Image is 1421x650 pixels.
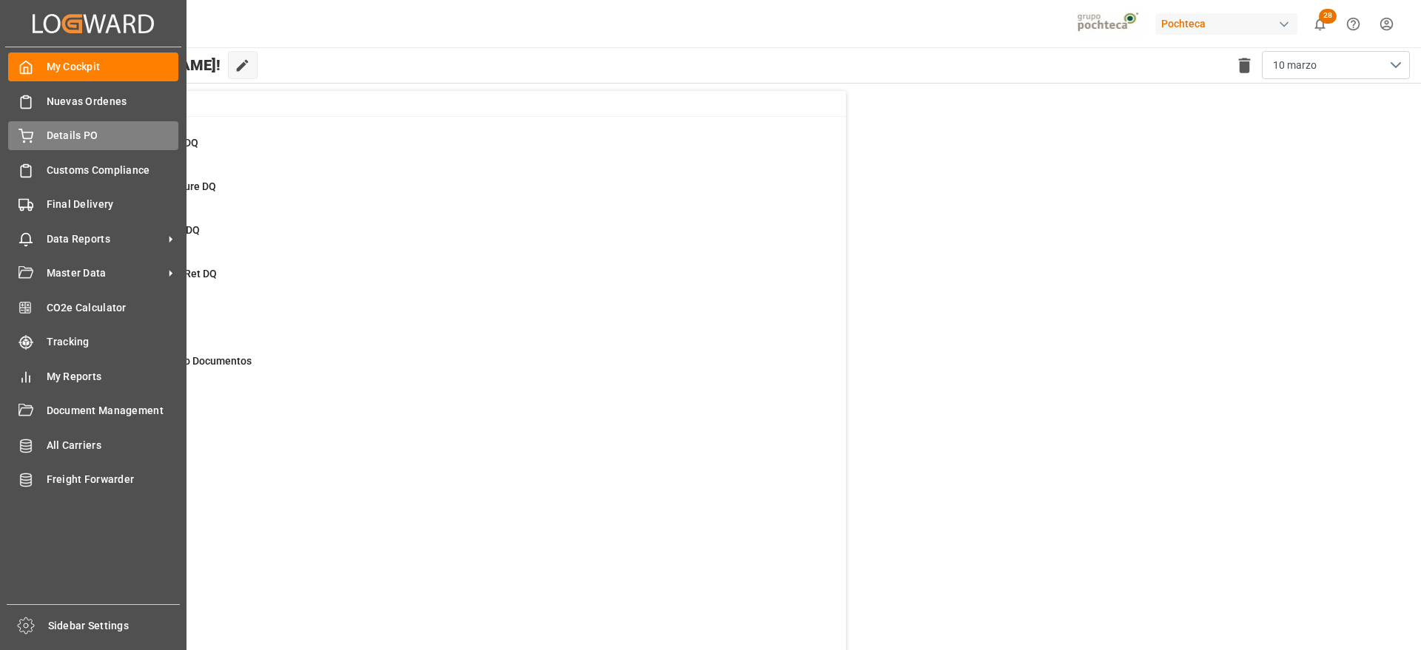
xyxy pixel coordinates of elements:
button: Help Center [1337,7,1370,41]
span: CO2e Calculator [47,300,179,316]
a: 943Con DemorasFinal Delivery [76,397,827,428]
a: Freight Forwarder [8,465,178,494]
a: Document Management [8,396,178,425]
a: Customs Compliance [8,155,178,184]
a: 9Missing Empty Ret DQDetails PO [76,266,827,297]
span: Sidebar Settings [48,618,181,634]
span: Customs Compliance [47,163,179,178]
a: 9Missing Arrival DQDetails PO [76,223,827,254]
a: My Reports [8,362,178,390]
button: show 28 new notifications [1303,7,1337,41]
a: CO2e Calculator [8,293,178,322]
span: Document Management [47,403,179,419]
span: Master Data [47,265,164,281]
span: My Cockpit [47,59,179,75]
a: Details PO [8,121,178,150]
span: Nuevas Ordenes [47,94,179,109]
span: Data Reports [47,231,164,247]
span: All Carriers [47,438,179,453]
a: Final Delivery [8,190,178,219]
span: My Reports [47,369,179,385]
span: Tracking [47,334,179,350]
a: 5Missing Departure DQDetails PO [76,179,827,210]
a: 34New Creations DQDetails PO [76,135,827,166]
a: All Carriers [8,430,178,459]
img: pochtecaImg.jpg_1689854062.jpg [1072,11,1146,37]
button: Pochteca [1155,10,1303,38]
span: 10 marzo [1273,58,1317,73]
span: 28 [1319,9,1337,24]
span: Freight Forwarder [47,472,179,487]
a: 56In ProgressDetails PO [76,310,827,341]
a: 361Pendiente Envio DocumentosDetails PO [76,353,827,385]
button: open menu [1262,51,1410,79]
a: Tracking [8,328,178,356]
div: Pochteca [1155,13,1297,35]
a: My Cockpit [8,53,178,81]
span: Final Delivery [47,197,179,212]
span: Details PO [47,128,179,143]
a: Nuevas Ordenes [8,87,178,115]
span: Hello [PERSON_NAME]! [61,51,221,79]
